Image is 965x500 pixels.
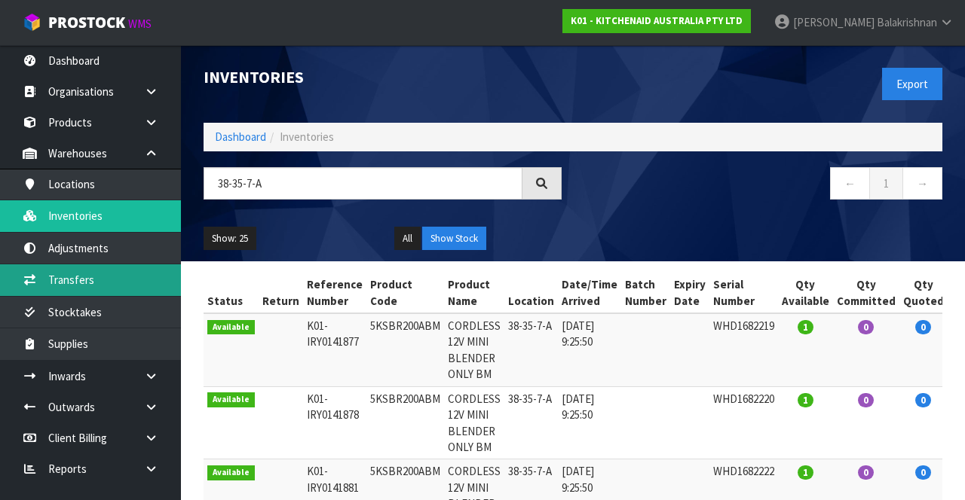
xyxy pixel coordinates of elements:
span: Available [207,392,255,407]
span: 1 [798,320,813,334]
span: 1 [798,393,813,407]
th: Qty Committed [833,273,899,313]
td: 5KSBR200ABM [366,313,444,386]
th: Expiry Date [670,273,709,313]
a: → [902,167,942,200]
span: Balakrishnan [877,15,937,29]
span: Available [207,465,255,480]
span: 0 [915,393,931,407]
td: K01-IRY0141878 [303,386,366,459]
button: All [394,227,421,251]
th: Qty Available [778,273,833,313]
span: Inventories [280,130,334,144]
td: CORDLESS 12V MINI BLENDER ONLY BM [444,313,504,386]
input: Search inventories [204,167,522,200]
a: Dashboard [215,130,266,144]
span: 1 [798,465,813,480]
th: Batch Number [621,273,670,313]
span: ProStock [48,13,125,32]
span: 0 [858,393,874,407]
span: 0 [858,320,874,334]
th: Status [204,273,259,313]
button: Show: 25 [204,227,256,251]
td: K01-IRY0141877 [303,313,366,386]
th: Product Name [444,273,504,313]
td: [DATE] 9:25:50 [558,386,621,459]
img: cube-alt.png [23,13,41,32]
h1: Inventories [204,68,562,86]
strong: K01 - KITCHENAID AUSTRALIA PTY LTD [571,14,743,27]
span: [PERSON_NAME] [793,15,875,29]
nav: Page navigation [584,167,942,204]
td: 38-35-7-A [504,313,558,386]
th: Qty Quoted [899,273,948,313]
a: 1 [869,167,903,200]
span: 0 [915,465,931,480]
button: Export [882,68,942,100]
th: Product Code [366,273,444,313]
span: Available [207,320,255,335]
th: Reference Number [303,273,366,313]
td: [DATE] 9:25:50 [558,313,621,386]
span: 0 [915,320,931,334]
td: 38-35-7-A [504,386,558,459]
td: WHD1682219 [709,313,778,386]
a: K01 - KITCHENAID AUSTRALIA PTY LTD [562,9,751,33]
small: WMS [128,17,152,31]
th: Location [504,273,558,313]
th: Return [259,273,303,313]
span: 0 [858,465,874,480]
a: ← [830,167,870,200]
td: 5KSBR200ABM [366,386,444,459]
td: CORDLESS 12V MINI BLENDER ONLY BM [444,386,504,459]
th: Date/Time Arrived [558,273,621,313]
th: Serial Number [709,273,778,313]
button: Show Stock [422,227,486,251]
td: WHD1682220 [709,386,778,459]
